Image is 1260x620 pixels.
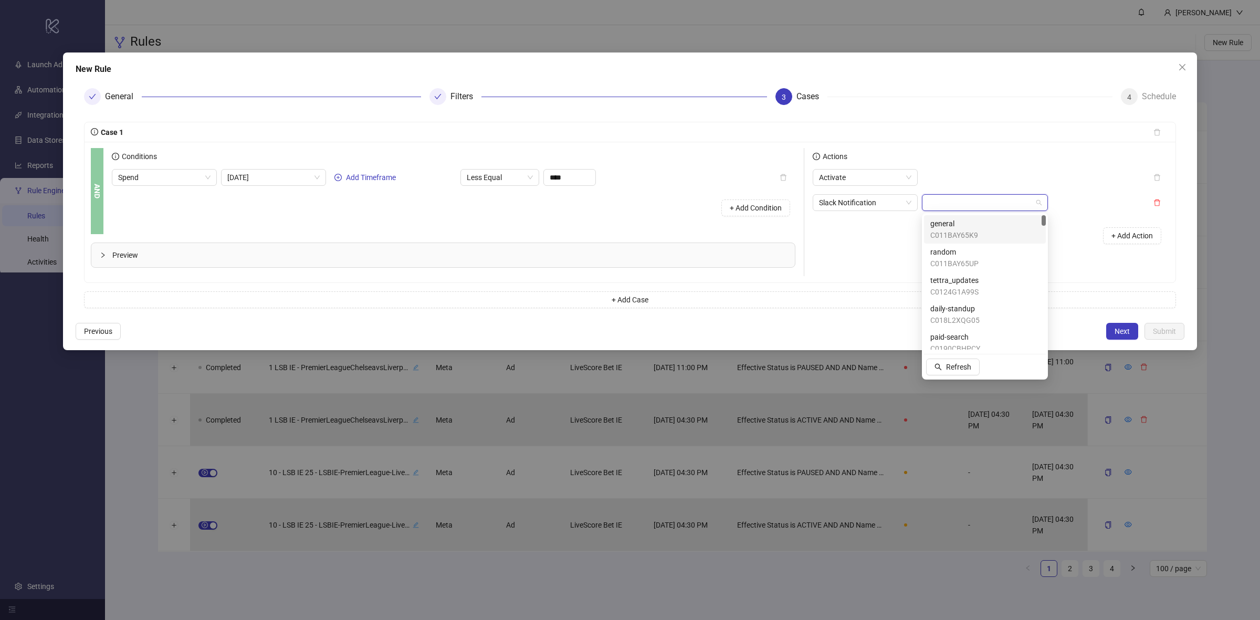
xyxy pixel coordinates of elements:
[612,296,648,304] span: + Add Case
[930,246,979,258] span: random
[76,323,121,340] button: Previous
[84,327,112,335] span: Previous
[89,93,96,100] span: check
[227,170,320,185] span: Today
[1174,59,1191,76] button: Close
[84,291,1176,308] button: + Add Case
[934,363,942,371] span: search
[1145,194,1169,211] button: delete
[1103,227,1161,244] button: + Add Action
[924,215,1046,244] div: general
[924,272,1046,300] div: tettra_updates
[450,88,481,105] div: Filters
[721,199,790,216] button: + Add Condition
[1142,88,1176,105] div: Schedule
[930,286,979,298] span: C0124G1A99S
[1144,323,1184,340] button: Submit
[434,93,442,100] span: check
[467,170,533,185] span: Less Equal
[930,229,978,241] span: C011BAY65K9
[819,195,911,211] span: Slack Notification
[930,314,980,326] span: C018L2XQG05
[924,244,1046,272] div: random
[782,93,786,101] span: 3
[930,303,980,314] span: daily-standup
[346,173,396,182] span: Add Timeframe
[98,128,123,136] span: Case 1
[930,218,978,229] span: general
[119,152,157,161] span: Conditions
[330,171,400,184] button: Add Timeframe
[926,359,980,375] button: Refresh
[91,184,103,198] b: AND
[796,88,827,105] div: Cases
[1153,199,1161,206] span: delete
[930,331,980,343] span: paid-search
[1145,169,1169,186] button: delete
[1178,63,1186,71] span: close
[930,275,979,286] span: tettra_updates
[112,153,119,160] span: info-circle
[1145,124,1169,141] button: delete
[930,258,979,269] span: C011BAY65UP
[1106,323,1138,340] button: Next
[924,329,1046,357] div: paid-search
[820,152,847,161] span: Actions
[76,63,1184,76] div: New Rule
[924,300,1046,329] div: daily-standup
[819,170,911,185] span: Activate
[118,170,211,185] span: Spend
[930,343,980,354] span: C0190CBHPCY
[91,243,795,267] div: Preview
[112,249,786,261] span: Preview
[100,252,106,258] span: collapsed
[730,204,782,212] span: + Add Condition
[1111,232,1153,240] span: + Add Action
[946,363,971,371] span: Refresh
[91,128,98,135] span: info-circle
[813,153,820,160] span: info-circle
[334,174,342,181] span: plus-circle
[1127,93,1131,101] span: 4
[771,169,795,186] button: delete
[1115,327,1130,335] span: Next
[105,88,142,105] div: General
